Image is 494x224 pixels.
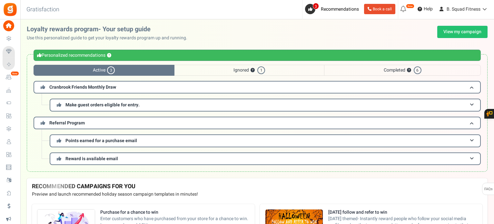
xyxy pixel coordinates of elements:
[65,137,137,144] span: Points earned for a purchase email
[484,183,493,195] span: FAQs
[321,6,359,13] span: Recommendations
[3,2,17,17] img: Gratisfaction
[100,209,250,216] strong: Purchase for a chance to win
[324,65,481,76] span: Completed
[407,68,411,73] button: ?
[19,3,66,16] h3: Gratisfaction
[313,3,319,9] span: 3
[27,35,193,41] p: Use this personalized guide to get your loyalty rewards program up and running.
[49,84,116,91] span: Cranbrook Friends Monthly Draw
[32,191,482,198] p: Preview and launch recommended holiday season campaign templates in minutes!
[415,4,435,14] a: Help
[328,209,478,216] strong: [DATE] follow and refer to win
[27,26,193,33] h2: Loyalty rewards program- Your setup guide
[32,183,482,190] h4: RECOMMENDED CAMPAIGNS FOR YOU
[11,71,19,76] em: New
[174,65,324,76] span: Ignored
[257,66,265,74] span: 1
[422,6,433,12] span: Help
[3,72,17,83] a: New
[447,6,480,13] span: B. Squad Fitness
[364,4,395,14] a: Book a call
[251,68,255,73] button: ?
[65,102,140,108] span: Make guest orders eligible for entry.
[406,4,414,8] em: New
[107,54,111,58] button: ?
[414,66,421,74] span: 6
[34,65,174,76] span: Active
[49,120,85,126] span: Referral Program
[65,155,118,162] span: Reward is available email
[107,66,115,74] span: 3
[34,50,481,61] div: Personalized recommendations
[437,26,488,38] a: View my campaign
[305,4,361,14] a: 3 Recommendations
